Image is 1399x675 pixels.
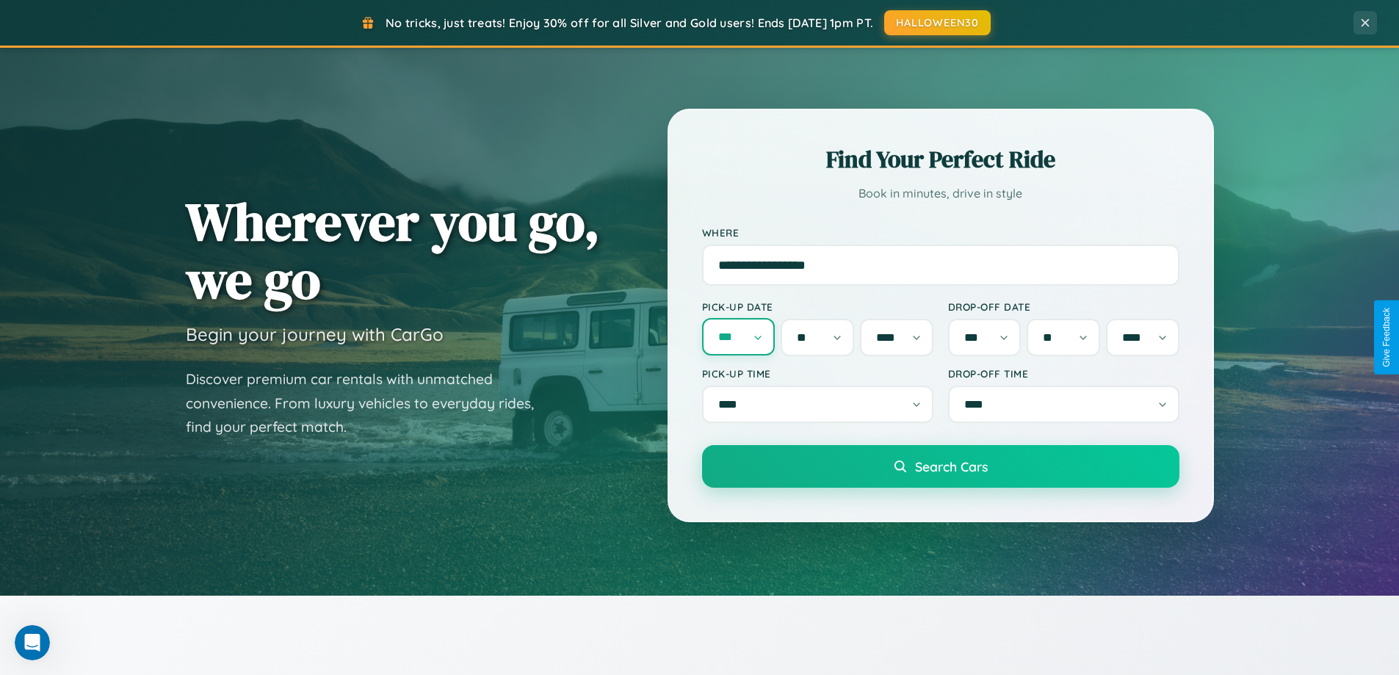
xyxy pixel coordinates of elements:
h1: Wherever you go, we go [186,192,600,308]
label: Pick-up Time [702,367,933,380]
p: Discover premium car rentals with unmatched convenience. From luxury vehicles to everyday rides, ... [186,367,553,439]
button: Search Cars [702,445,1179,488]
label: Where [702,226,1179,239]
span: Search Cars [915,458,988,474]
label: Drop-off Time [948,367,1179,380]
button: HALLOWEEN30 [884,10,991,35]
span: No tricks, just treats! Enjoy 30% off for all Silver and Gold users! Ends [DATE] 1pm PT. [386,15,873,30]
h3: Begin your journey with CarGo [186,323,444,345]
p: Book in minutes, drive in style [702,183,1179,204]
h2: Find Your Perfect Ride [702,143,1179,176]
label: Drop-off Date [948,300,1179,313]
label: Pick-up Date [702,300,933,313]
iframe: Intercom live chat [15,625,50,660]
div: Give Feedback [1381,308,1392,367]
